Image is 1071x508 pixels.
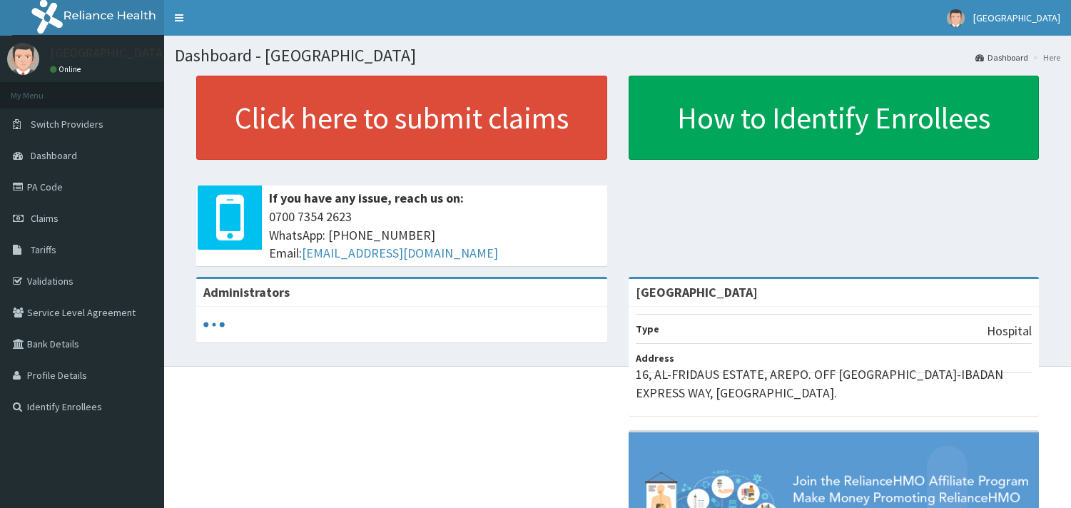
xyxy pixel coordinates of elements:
img: User Image [7,43,39,75]
p: Hospital [987,322,1032,340]
h1: Dashboard - [GEOGRAPHIC_DATA] [175,46,1060,65]
span: Dashboard [31,149,77,162]
a: [EMAIL_ADDRESS][DOMAIN_NAME] [302,245,498,261]
span: Tariffs [31,243,56,256]
b: Administrators [203,284,290,300]
span: Switch Providers [31,118,103,131]
strong: [GEOGRAPHIC_DATA] [636,284,758,300]
b: Address [636,352,674,365]
p: [GEOGRAPHIC_DATA] [50,46,168,59]
a: Click here to submit claims [196,76,607,160]
a: Online [50,64,84,74]
span: Claims [31,212,59,225]
li: Here [1030,51,1060,63]
a: Dashboard [975,51,1028,63]
b: If you have any issue, reach us on: [269,190,464,206]
b: Type [636,322,659,335]
svg: audio-loading [203,314,225,335]
img: User Image [947,9,965,27]
p: 16, AL-FRIDAUS ESTATE, AREPO. OFF [GEOGRAPHIC_DATA]-IBADAN EXPRESS WAY, [GEOGRAPHIC_DATA]. [636,365,1032,402]
a: How to Identify Enrollees [629,76,1040,160]
span: 0700 7354 2623 WhatsApp: [PHONE_NUMBER] Email: [269,208,600,263]
span: [GEOGRAPHIC_DATA] [973,11,1060,24]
